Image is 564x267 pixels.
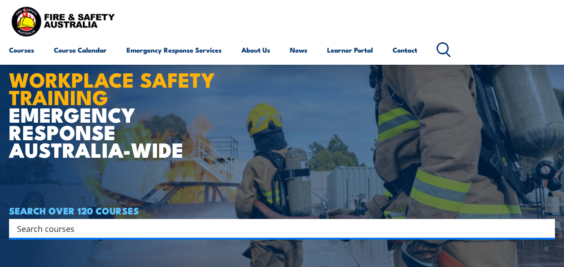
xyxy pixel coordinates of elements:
[54,39,107,61] a: Course Calendar
[127,39,222,61] a: Emergency Response Services
[9,39,34,61] a: Courses
[393,39,417,61] a: Contact
[17,222,535,235] input: Search input
[9,205,555,215] h4: SEARCH OVER 120 COURSES
[290,39,307,61] a: News
[241,39,270,61] a: About Us
[9,48,228,158] h1: EMERGENCY RESPONSE AUSTRALIA-WIDE
[539,222,552,235] button: Search magnifier button
[19,222,537,235] form: Search form
[9,63,215,112] strong: WORKPLACE SAFETY TRAINING
[327,39,373,61] a: Learner Portal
